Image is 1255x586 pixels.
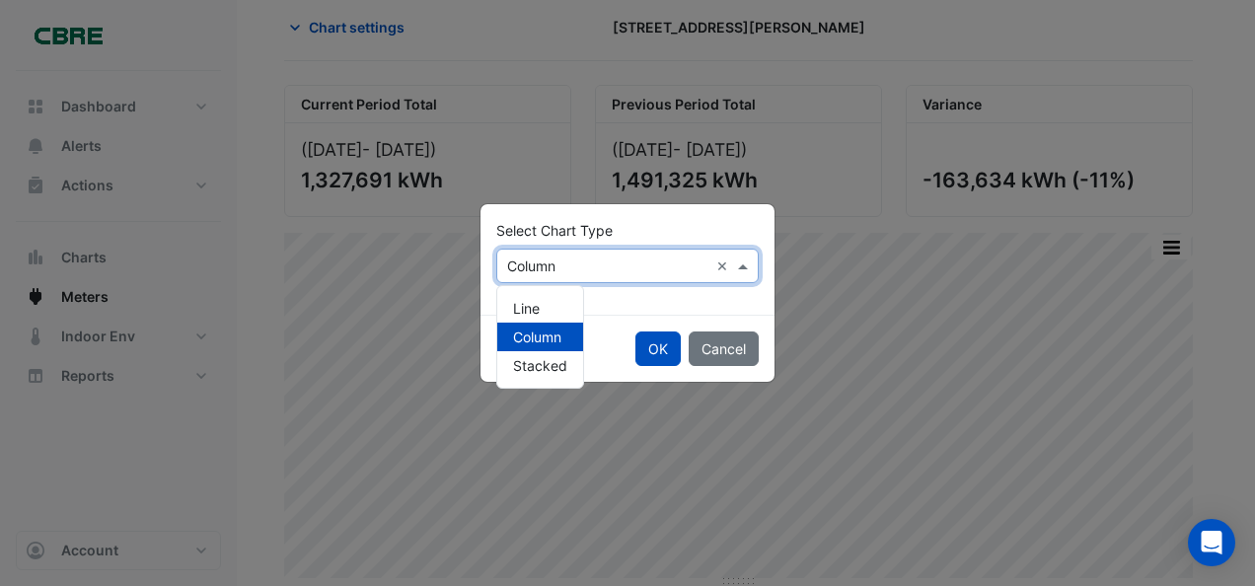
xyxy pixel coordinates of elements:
ng-dropdown-panel: Options list [496,285,584,389]
button: OK [635,331,681,366]
span: Clear [716,256,733,276]
span: Stacked [513,357,567,374]
span: Line [513,300,540,317]
div: Open Intercom Messenger [1188,519,1235,566]
span: Column [513,329,561,345]
button: Cancel [689,331,759,366]
label: Select Chart Type [496,220,613,241]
